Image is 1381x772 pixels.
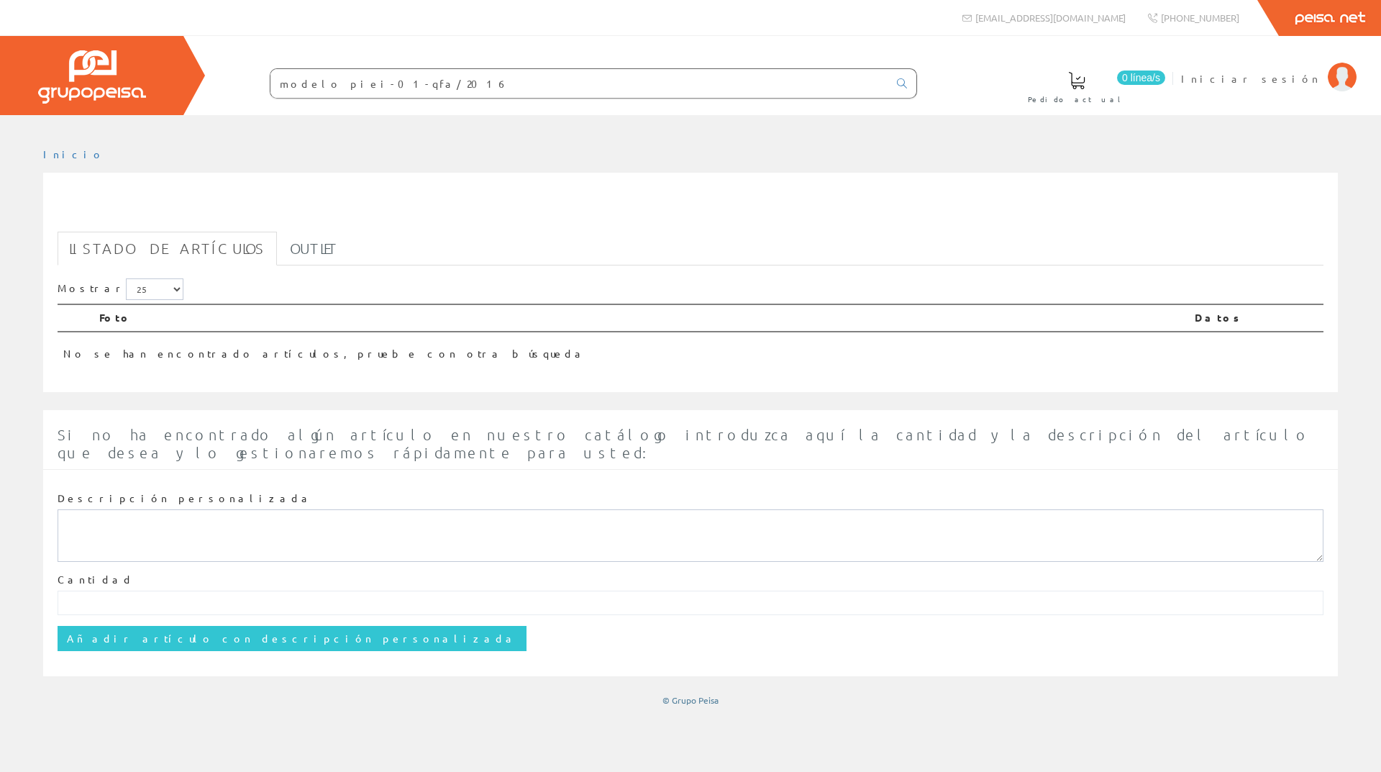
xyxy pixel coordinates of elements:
a: Inicio [43,147,104,160]
select: Mostrar [126,278,183,300]
label: Cantidad [58,573,134,587]
span: Pedido actual [1028,92,1126,106]
span: Iniciar sesión [1181,71,1321,86]
span: Si no ha encontrado algún artículo en nuestro catálogo introduzca aquí la cantidad y la descripci... [58,426,1310,461]
span: [PHONE_NUMBER] [1161,12,1239,24]
th: Datos [1189,304,1323,332]
input: Añadir artículo con descripción personalizada [58,626,527,650]
span: [EMAIL_ADDRESS][DOMAIN_NAME] [975,12,1126,24]
th: Foto [94,304,1189,332]
label: Mostrar [58,278,183,300]
img: Grupo Peisa [38,50,146,104]
span: 0 línea/s [1117,71,1165,85]
a: Listado de artículos [58,232,277,265]
div: © Grupo Peisa [43,694,1338,707]
h1: modelo piei-01-qfa/2016 [58,196,1323,224]
td: No se han encontrado artículos, pruebe con otra búsqueda [58,332,1189,367]
input: Buscar ... [270,69,888,98]
a: Iniciar sesión [1181,60,1357,73]
label: Descripción personalizada [58,491,313,506]
a: Outlet [278,232,350,265]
